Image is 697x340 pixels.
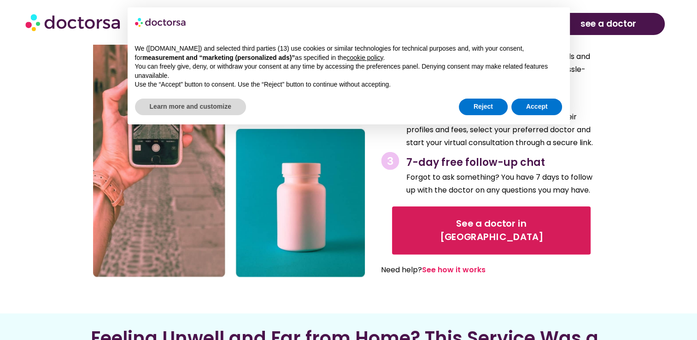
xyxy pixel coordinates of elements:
a: See how it works [422,264,486,275]
p: You can freely give, deny, or withdraw your consent at any time by accessing the preferences pane... [135,62,562,80]
p: Use the “Accept” button to consent. Use the “Reject” button to continue without accepting. [135,80,562,89]
a: cookie policy [346,54,383,61]
img: logo [135,15,187,29]
p: We ([DOMAIN_NAME]) and selected third parties (13) use cookies or similar technologies for techni... [135,44,562,62]
button: Learn more and customize [135,99,246,115]
a: see a doctor [552,13,665,35]
button: Reject [459,99,508,115]
strong: measurement and “marketing (personalized ads)” [142,54,295,61]
a: See a doctor in [GEOGRAPHIC_DATA] [392,206,591,254]
span: See a doctor in [GEOGRAPHIC_DATA] [404,217,578,244]
button: Accept [511,99,562,115]
p: Need help? [381,264,580,276]
span: 7-day free follow-up chat [406,155,545,170]
p: Forgot to ask something? You have 7 days to follow up with the doctor on any questions you may have. [406,171,602,197]
span: see a doctor [580,17,636,31]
